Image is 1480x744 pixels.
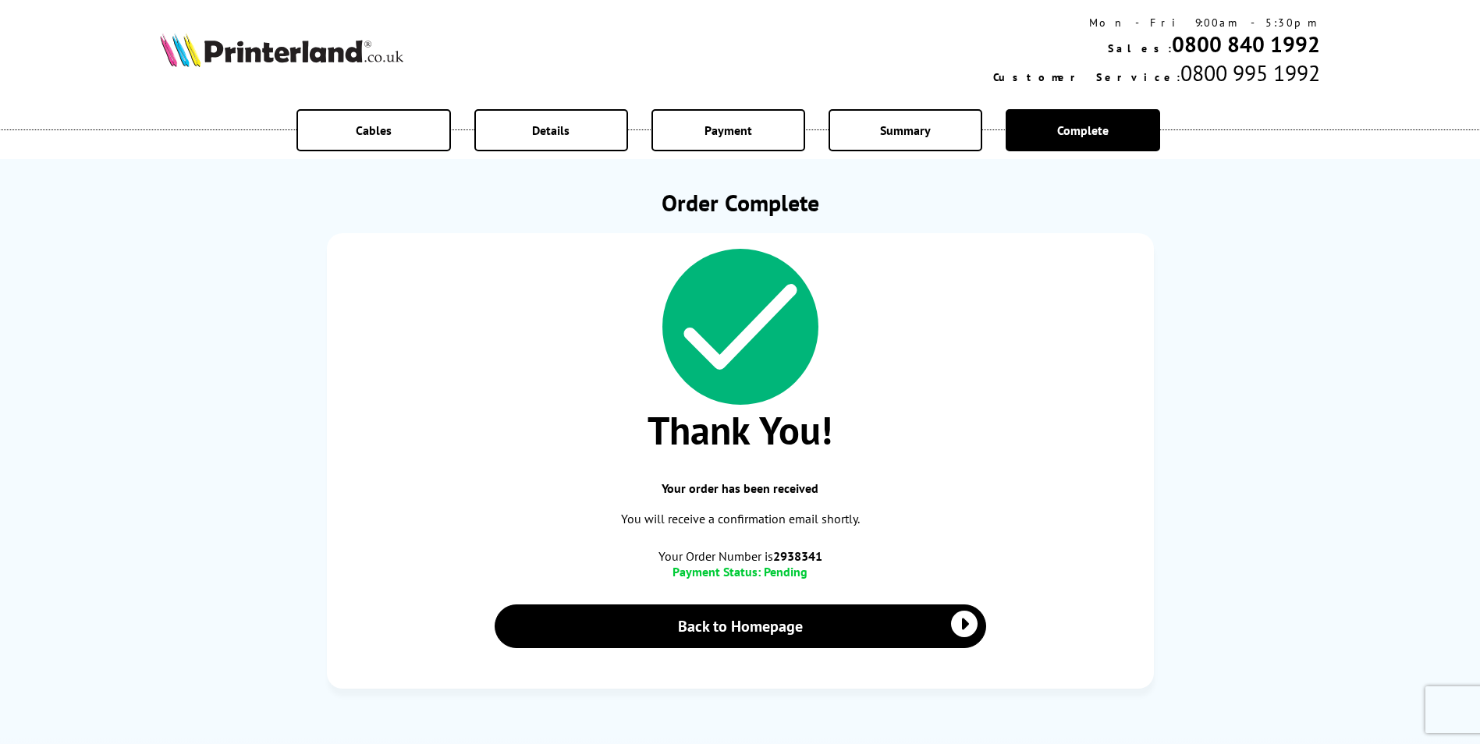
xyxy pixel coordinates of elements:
[764,564,807,579] span: Pending
[773,548,822,564] b: 2938341
[1057,122,1109,138] span: Complete
[1172,30,1320,58] a: 0800 840 1992
[1180,58,1320,87] span: 0800 995 1992
[705,122,752,138] span: Payment
[342,480,1138,496] span: Your order has been received
[327,187,1154,218] h1: Order Complete
[342,405,1138,455] span: Thank You!
[880,122,931,138] span: Summary
[342,548,1138,564] span: Your Order Number is
[1108,41,1172,55] span: Sales:
[356,122,392,138] span: Cables
[342,508,1138,530] p: You will receive a confirmation email shortly.
[532,122,570,138] span: Details
[495,604,986,648] a: Back to Homepage
[673,564,761,579] span: Payment Status:
[160,33,403,67] img: Printerland Logo
[993,16,1320,30] div: Mon - Fri 9:00am - 5:30pm
[993,70,1180,84] span: Customer Service:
